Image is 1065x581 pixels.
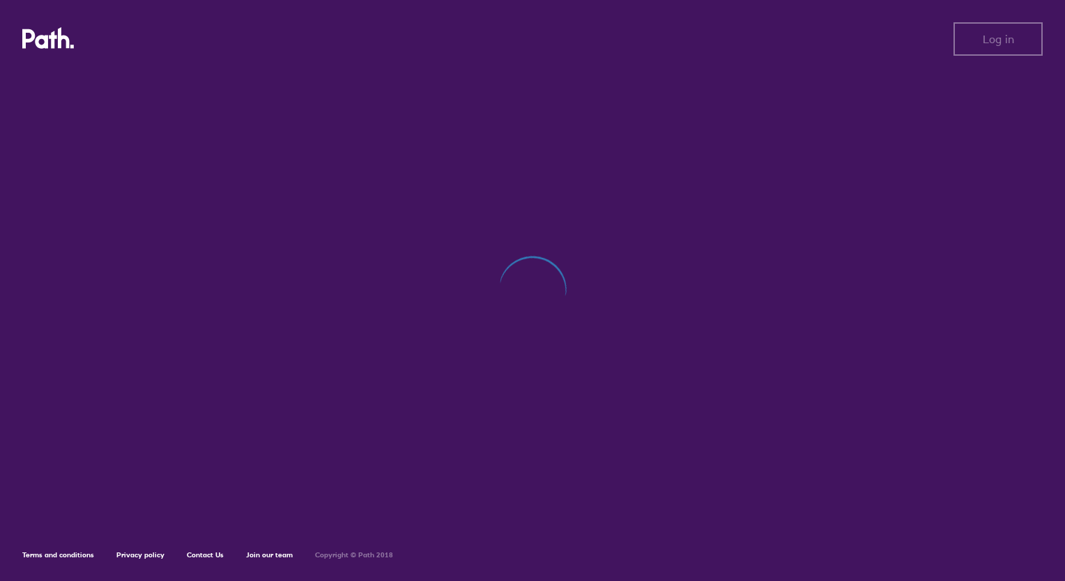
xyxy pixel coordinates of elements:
[116,550,164,559] a: Privacy policy
[953,22,1043,56] button: Log in
[187,550,224,559] a: Contact Us
[983,33,1014,45] span: Log in
[246,550,293,559] a: Join our team
[22,550,94,559] a: Terms and conditions
[315,551,393,559] h6: Copyright © Path 2018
